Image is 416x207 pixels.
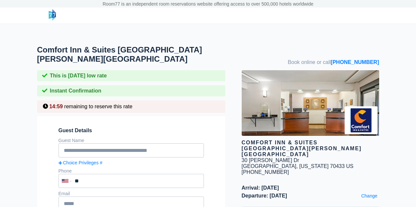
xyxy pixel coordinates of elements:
span: remaining to reserve this rate [64,104,132,109]
label: Guest Name [59,138,85,143]
div: [PHONE_NUMBER] [242,169,379,175]
span: Guest Details [59,128,204,134]
span: Book online or call [288,59,379,65]
div: United States: +1 [59,175,73,187]
div: Comfort Inn & Suites [GEOGRAPHIC_DATA][PERSON_NAME][GEOGRAPHIC_DATA] [242,140,379,157]
a: [PHONE_NUMBER] [331,59,379,65]
div: This is [DATE] low rate [37,70,225,81]
h1: Comfort Inn & Suites [GEOGRAPHIC_DATA][PERSON_NAME][GEOGRAPHIC_DATA] [37,45,242,64]
div: Instant Confirmation [37,85,225,96]
span: [GEOGRAPHIC_DATA], [242,163,298,169]
label: Phone [59,168,72,174]
img: Brand logo for Comfort Inn & Suites Covington - Mandeville [345,106,378,134]
a: Choice Privileges # [59,160,204,165]
a: Change [359,192,379,200]
img: hotel image [242,70,379,136]
span: 14:59 [49,104,63,109]
span: Departure: [DATE] [242,193,379,199]
div: 30 [PERSON_NAME] Dr [242,157,299,163]
span: [US_STATE] [299,163,329,169]
label: Email [59,191,70,196]
span: Arrival: [DATE] [242,185,379,191]
img: logo-header-small.png [49,9,56,21]
span: 70433 [330,163,345,169]
span: US [346,163,354,169]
